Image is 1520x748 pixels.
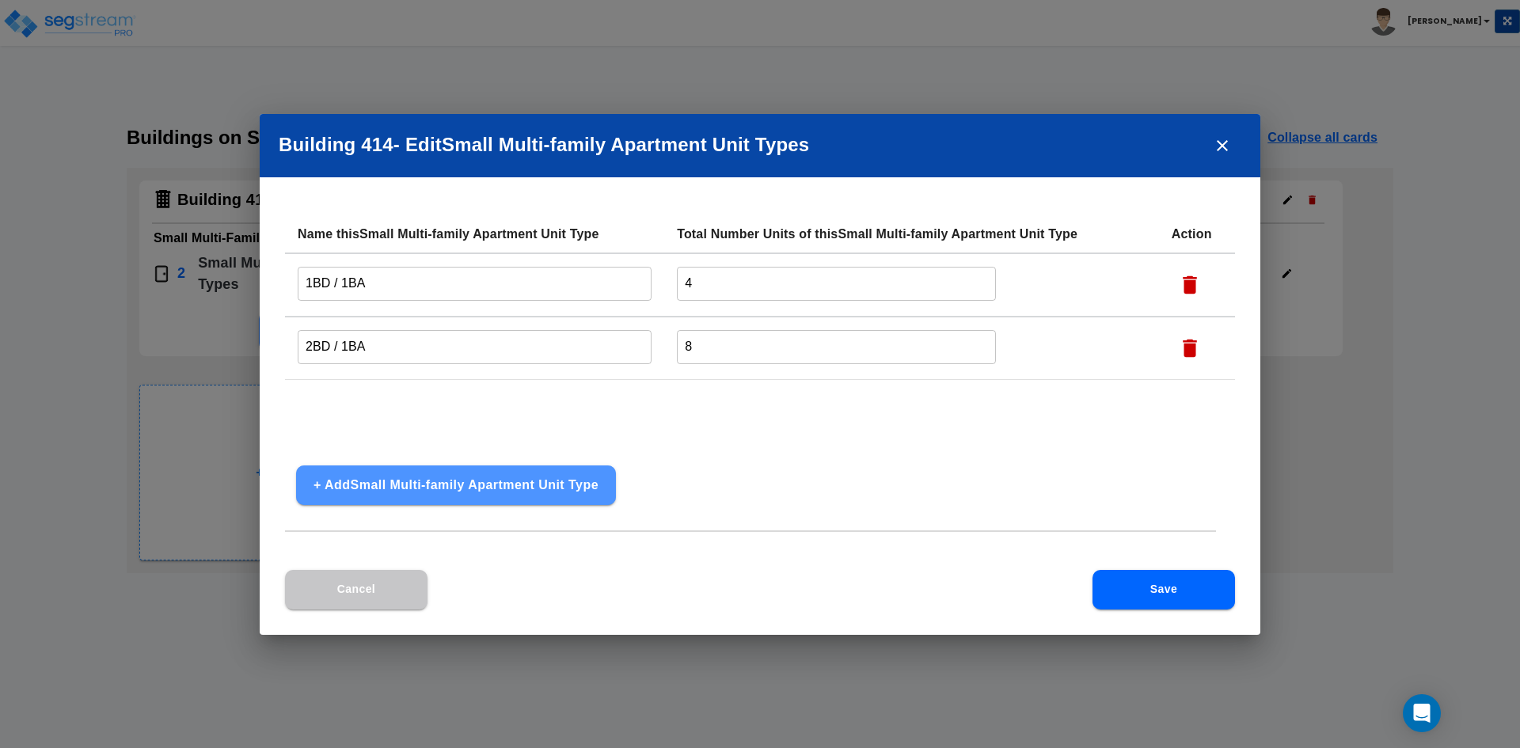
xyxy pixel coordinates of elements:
div: Open Intercom Messenger [1403,694,1441,732]
button: Save [1092,570,1235,609]
h2: Building 414 - Edit Small Multi-family Apartment Unit Type s [260,114,1260,177]
button: Cancel [285,570,427,609]
input: Enter Small Multi-family Apartment Unit Type name [298,330,652,364]
button: close [1203,127,1241,165]
th: Total Number Units of this Small Multi-family Apartment Unit Type [664,215,1159,253]
th: Name this Small Multi-family Apartment Unit Type [285,215,664,253]
th: Action [1159,215,1235,253]
input: Enter Small Multi-family Apartment Unit Type name [298,267,652,301]
button: + AddSmall Multi-family Apartment Unit Type [296,465,616,505]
